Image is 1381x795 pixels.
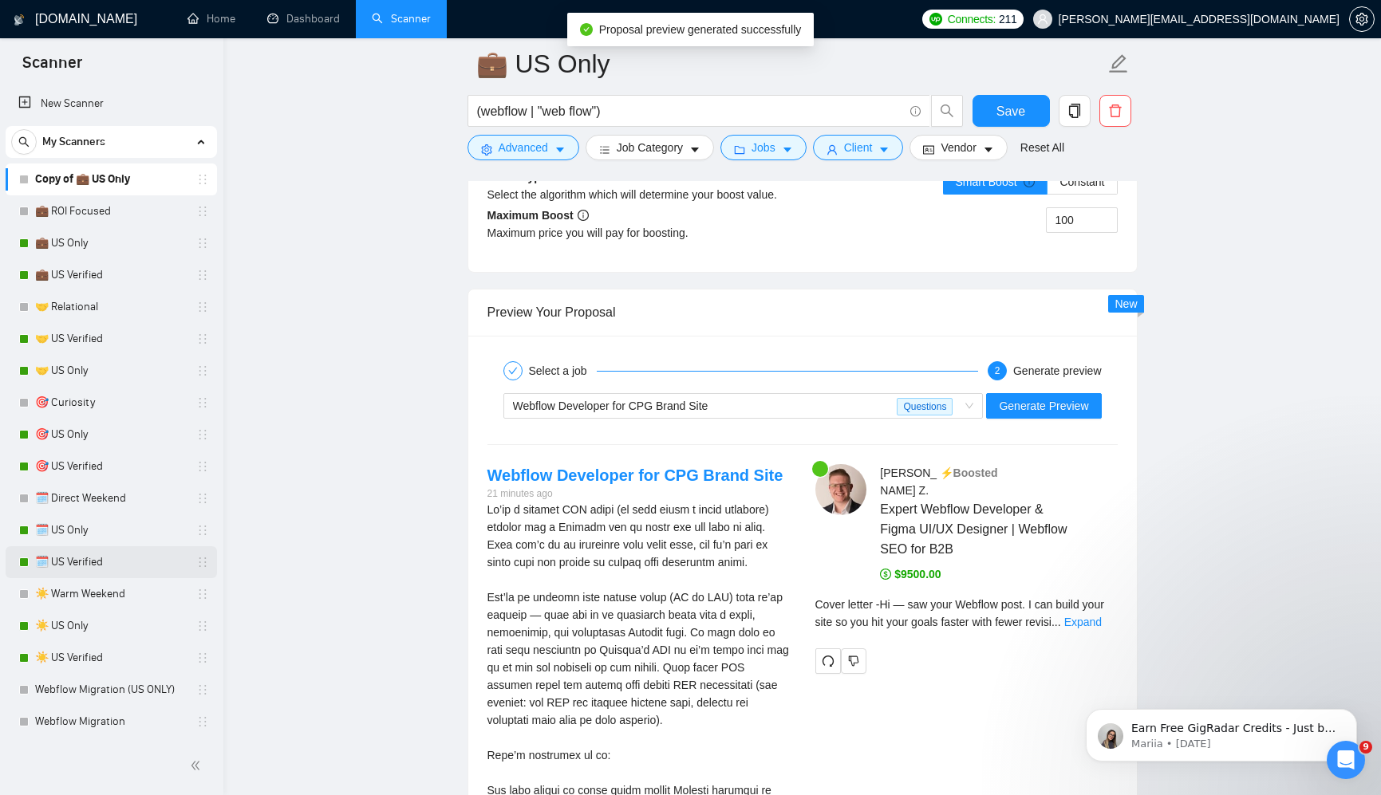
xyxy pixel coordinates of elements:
button: idcardVendorcaret-down [909,135,1007,160]
a: 🎯 US Only [35,419,187,451]
span: holder [196,396,209,409]
span: holder [196,460,209,473]
span: New [1115,297,1137,310]
input: Scanner name... [476,44,1105,84]
iframe: To enrich screen reader interactions, please activate Accessibility in Grammarly extension settings [1062,675,1381,787]
span: My Scanners [42,126,105,158]
a: Reset All [1020,139,1064,156]
button: userClientcaret-down [813,135,904,160]
a: setting [1349,13,1375,26]
span: search [932,104,962,118]
span: holder [196,269,209,281]
span: holder [196,715,209,728]
a: 🗓️ US Verified [35,546,187,578]
span: holder [196,683,209,696]
div: Preview Your Proposal [487,289,1118,335]
div: Select the algorithm which will determine your boost value. [487,186,803,203]
button: search [11,129,37,155]
span: Earn Free GigRadar Credits - Just by Sharing Your Story! 💬 Want more credits for sending proposal... [69,46,275,439]
button: setting [1349,6,1375,32]
button: settingAdvancedcaret-down [468,135,579,160]
a: 🤝 US Only [35,355,187,387]
button: folderJobscaret-down [720,135,807,160]
span: idcard [923,144,934,155]
a: Expand [1064,616,1102,628]
span: check [508,366,518,376]
span: info-circle [578,210,589,221]
div: Select a job [529,361,597,380]
a: 💼 US Verified [35,259,187,291]
span: check-circle [580,23,593,36]
a: ☀️ US Only [35,610,187,642]
span: Jobs [752,139,775,156]
span: setting [481,144,492,155]
span: dollar [880,569,891,580]
img: c1u7_EkeLrIWybheU4WO5lp1nxdcW6EYqOFYTnK204AFRXFgBpIDW3vT34GlIVP10s [815,464,866,515]
p: Message from Mariia, sent 8w ago [69,61,275,76]
span: ... [1052,616,1061,628]
span: edit [1108,53,1129,74]
span: Vendor [941,139,976,156]
span: holder [196,205,209,218]
span: holder [196,651,209,664]
span: user [1037,14,1048,25]
span: user [827,144,838,155]
a: 🤝 Relational [35,291,187,323]
span: delete [1100,104,1130,118]
div: Maximum price you will pay for boosting. [487,224,803,242]
span: Expert Webflow Developer & Figma UI/UX Designer | Webflow SEO for B2B [880,499,1070,559]
div: Remember that the client will see only the first two lines of your cover letter. [815,596,1118,631]
span: caret-down [689,144,700,155]
span: Job Category [617,139,683,156]
span: Proposal preview generated successfully [599,23,802,36]
span: holder [196,492,209,505]
button: delete [1099,95,1131,127]
a: Webflow Developer for CPG Brand Site [487,466,783,484]
span: caret-down [782,144,793,155]
button: Save [973,95,1050,127]
span: holder [196,428,209,441]
input: Search Freelance Jobs... [477,101,903,121]
img: upwork-logo.png [929,13,942,26]
img: logo [14,7,25,33]
span: 9 [1359,741,1372,754]
button: search [931,95,963,127]
span: holder [196,524,209,537]
span: 211 [999,10,1016,28]
span: holder [196,301,209,313]
span: Constant [1059,175,1104,188]
button: barsJob Categorycaret-down [586,135,714,160]
a: 🗓️ US Only [35,514,187,546]
span: [PERSON_NAME] Z . [880,466,937,497]
button: redo [815,648,841,674]
a: 🎯 Curiosity [35,387,187,419]
a: New Scanner [18,88,204,120]
a: 🎯 US Verified [35,451,187,482]
span: caret-down [983,144,994,155]
a: 💼 US Only [35,227,187,259]
span: dislike [848,655,859,667]
a: 💼 ROI Focused [35,195,187,227]
button: dislike [841,648,866,674]
span: ⚡️Boosted [940,466,998,479]
span: folder [734,144,745,155]
a: Webflow Migration [35,706,187,738]
button: copy [1059,95,1091,127]
span: bars [599,144,610,155]
span: Questions [897,398,953,415]
a: 🗓️ Direct Weekend [35,482,187,514]
a: ☀️ US Verified [35,642,187,674]
a: dashboardDashboard [267,12,340,26]
span: holder [196,333,209,345]
span: Client [844,139,873,156]
button: Generate Preview [986,393,1101,419]
a: 🤝 US Verified [35,323,187,355]
span: copy [1059,104,1090,118]
span: Connects: [948,10,996,28]
span: Generate Preview [999,397,1088,415]
span: 2 [995,365,1000,376]
span: setting [1350,13,1374,26]
span: Webflow Developer for CPG Brand Site [513,399,708,412]
b: Maximum Boost [487,209,589,222]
